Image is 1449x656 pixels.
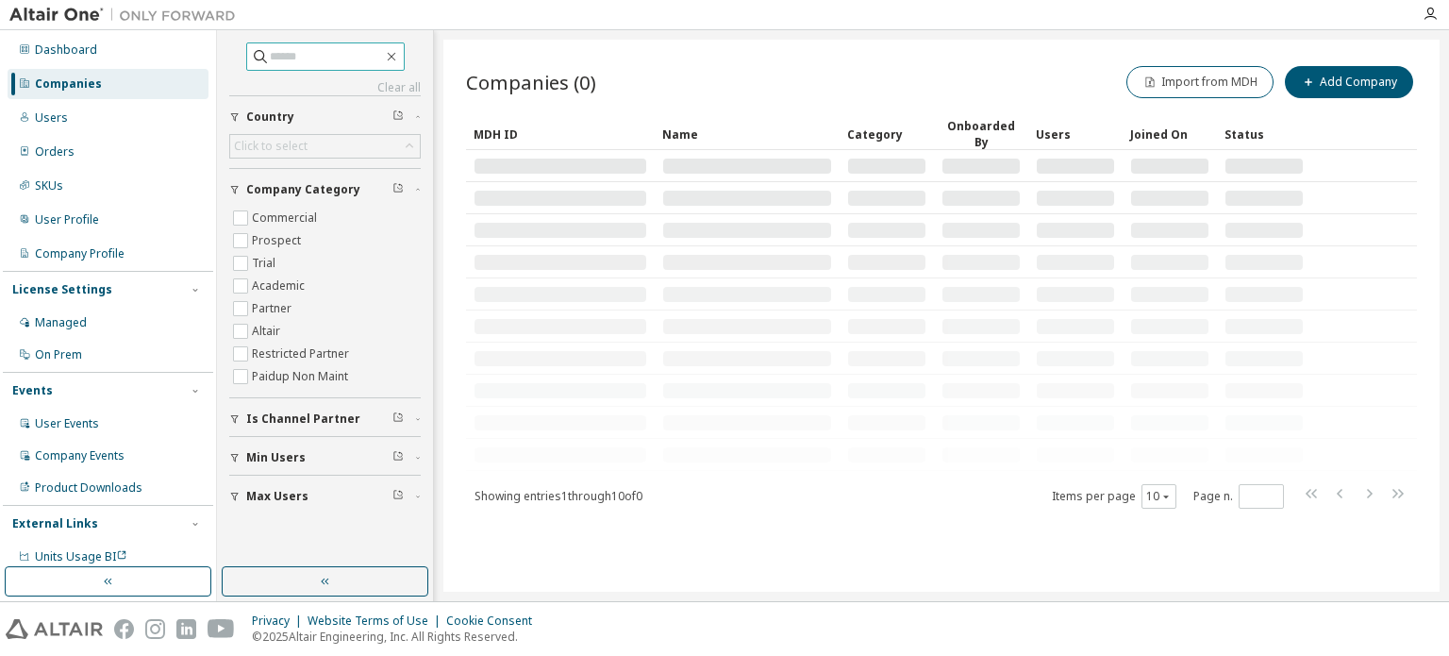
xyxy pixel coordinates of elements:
[1130,119,1209,149] div: Joined On
[252,629,543,645] p: © 2025 Altair Engineering, Inc. All Rights Reserved.
[246,450,306,465] span: Min Users
[392,109,404,125] span: Clear filter
[466,69,596,95] span: Companies (0)
[229,398,421,440] button: Is Channel Partner
[662,119,832,149] div: Name
[35,548,127,564] span: Units Usage BI
[252,229,305,252] label: Prospect
[9,6,245,25] img: Altair One
[35,110,68,126] div: Users
[252,275,308,297] label: Academic
[229,437,421,479] button: Min Users
[1052,484,1176,509] span: Items per page
[35,480,142,496] div: Product Downloads
[35,76,102,92] div: Companies
[474,119,647,149] div: MDH ID
[35,178,63,193] div: SKUs
[35,315,87,330] div: Managed
[35,416,99,431] div: User Events
[229,80,421,95] a: Clear all
[12,383,53,398] div: Events
[12,516,98,531] div: External Links
[229,169,421,210] button: Company Category
[475,488,642,504] span: Showing entries 1 through 10 of 0
[246,109,294,125] span: Country
[392,489,404,504] span: Clear filter
[35,212,99,227] div: User Profile
[392,450,404,465] span: Clear filter
[208,619,235,639] img: youtube.svg
[35,246,125,261] div: Company Profile
[145,619,165,639] img: instagram.svg
[252,365,352,388] label: Paidup Non Maint
[308,614,446,629] div: Website Terms of Use
[392,412,404,427] span: Clear filter
[1224,119,1304,149] div: Status
[246,489,308,504] span: Max Users
[12,282,112,297] div: License Settings
[246,182,360,197] span: Company Category
[35,42,97,58] div: Dashboard
[1036,119,1115,149] div: Users
[941,118,1021,150] div: Onboarded By
[6,619,103,639] img: altair_logo.svg
[847,119,926,149] div: Category
[229,476,421,517] button: Max Users
[1285,66,1413,98] button: Add Company
[114,619,134,639] img: facebook.svg
[252,207,321,229] label: Commercial
[234,139,308,154] div: Click to select
[230,135,420,158] div: Click to select
[35,448,125,463] div: Company Events
[229,96,421,138] button: Country
[1146,489,1172,504] button: 10
[176,619,196,639] img: linkedin.svg
[1193,484,1284,509] span: Page n.
[252,252,279,275] label: Trial
[252,343,353,365] label: Restricted Partner
[252,297,295,320] label: Partner
[392,182,404,197] span: Clear filter
[246,412,360,427] span: Is Channel Partner
[35,144,75,160] div: Orders
[252,320,284,343] label: Altair
[1126,66,1274,98] button: Import from MDH
[252,614,308,629] div: Privacy
[35,347,82,362] div: On Prem
[446,614,543,629] div: Cookie Consent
